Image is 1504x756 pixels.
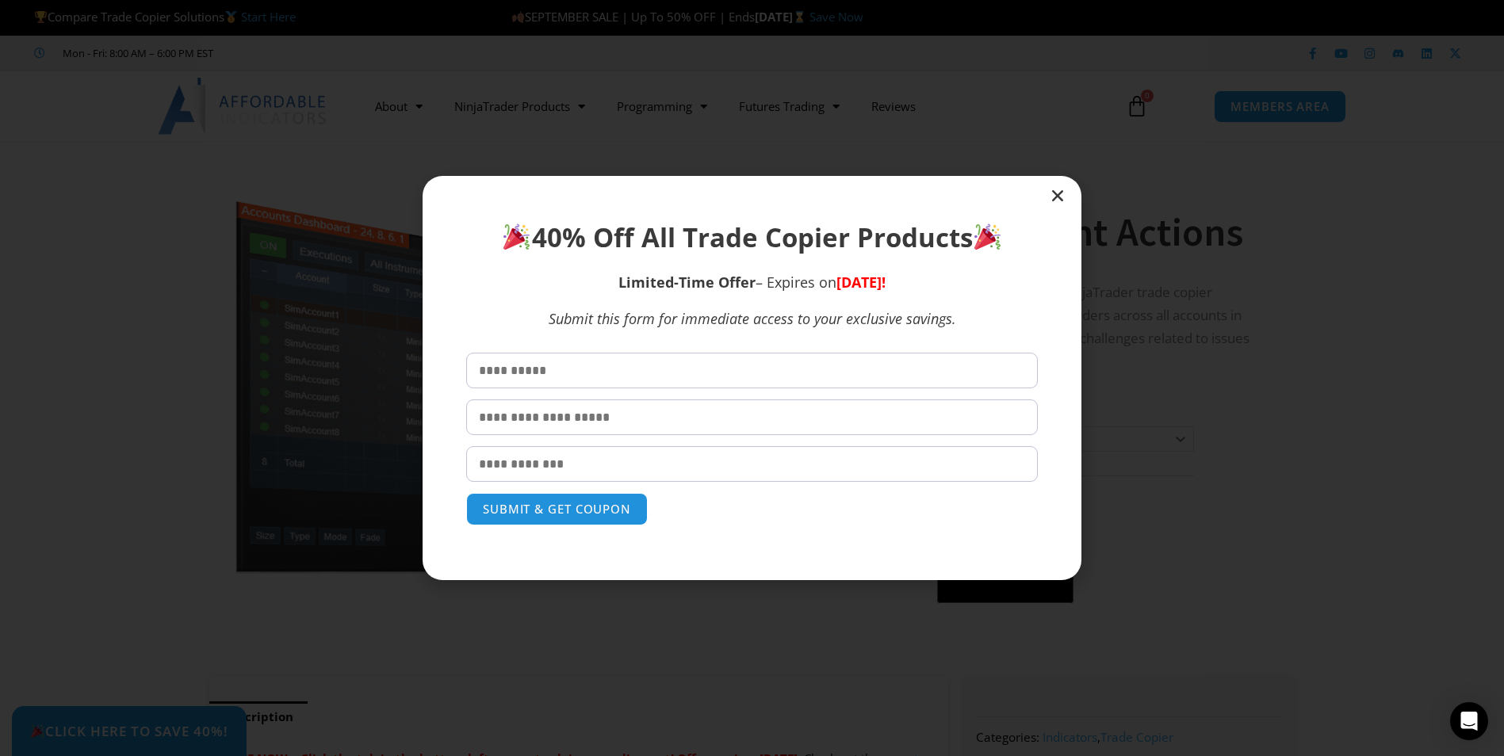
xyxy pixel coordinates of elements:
[549,309,956,328] em: Submit this form for immediate access to your exclusive savings.
[618,273,756,292] strong: Limited-Time Offer
[466,493,648,525] button: SUBMIT & GET COUPON
[1050,188,1066,204] a: Close
[836,273,886,292] span: [DATE]!
[466,220,1038,256] h1: 40% Off All Trade Copier Products
[503,223,530,250] img: 🎉
[974,223,1001,250] img: 🎉
[1450,702,1488,740] div: Open Intercom Messenger
[466,272,1038,293] p: – Expires on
